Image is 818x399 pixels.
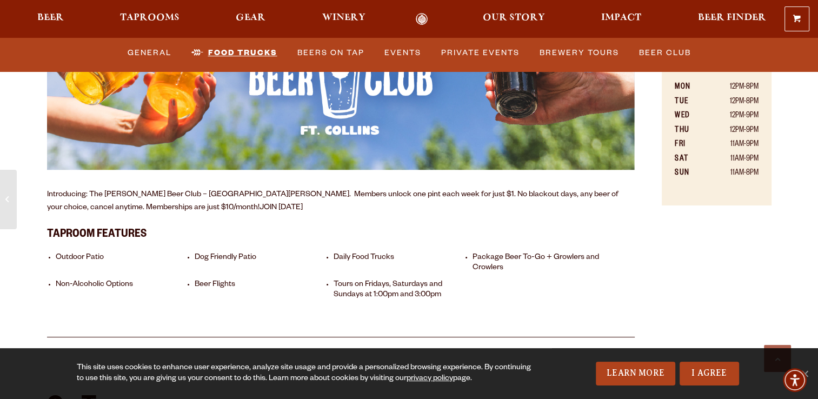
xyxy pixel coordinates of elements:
td: 12PM-9PM [704,124,758,138]
a: Events [380,41,425,65]
th: THU [675,124,704,138]
a: Beers on Tap [293,41,369,65]
th: MON [675,81,704,95]
div: Accessibility Menu [783,368,807,392]
li: Non-Alcoholic Options [56,280,189,301]
span: Winery [322,14,365,22]
th: TUE [675,95,704,109]
td: 12PM-9PM [704,109,758,123]
h3: Taproom Features [47,222,635,244]
span: Gear [236,14,265,22]
a: Beer [30,13,71,25]
a: I Agree [680,362,739,385]
li: Beer Flights [195,280,328,301]
a: Beer Club [635,41,695,65]
a: Winery [315,13,373,25]
a: Taprooms [113,13,187,25]
span: Our Story [483,14,545,22]
td: 12PM-8PM [704,95,758,109]
li: Daily Food Trucks [334,253,467,274]
a: privacy policy [407,375,453,383]
th: SUN [675,167,704,181]
a: Private Events [437,41,524,65]
a: Odell Home [402,13,442,25]
div: This site uses cookies to enhance user experience, analyze site usage and provide a personalized ... [77,363,535,384]
span: Beer Finder [697,14,766,22]
span: Taprooms [120,14,179,22]
li: Dog Friendly Patio [195,253,328,274]
th: SAT [675,152,704,167]
li: Package Beer To-Go + Growlers and Crowlers [473,253,606,274]
a: Brewery Tours [535,41,623,65]
a: Food Trucks [187,41,282,65]
span: Beer [37,14,64,22]
a: Impact [594,13,648,25]
a: JOIN [DATE] [260,204,303,212]
span: Impact [601,14,641,22]
a: Beer Finder [690,13,773,25]
td: 11AM-8PM [704,167,758,181]
a: General [123,41,176,65]
a: Learn More [596,362,675,385]
a: Scroll to top [764,345,791,372]
li: Tours on Fridays, Saturdays and Sundays at 1:00pm and 3:00pm [334,280,467,301]
td: 11AM-9PM [704,138,758,152]
li: Outdoor Patio [56,253,189,274]
td: 12PM-8PM [704,81,758,95]
th: WED [675,109,704,123]
a: Gear [229,13,272,25]
th: FRI [675,138,704,152]
p: Introducing: The [PERSON_NAME] Beer Club – [GEOGRAPHIC_DATA][PERSON_NAME]. Members unlock one pin... [47,189,635,215]
td: 11AM-9PM [704,152,758,167]
a: Our Story [476,13,552,25]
